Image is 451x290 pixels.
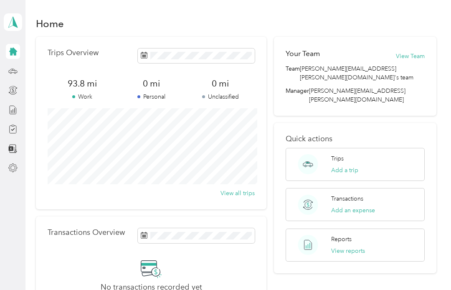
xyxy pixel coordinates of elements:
button: View all trips [220,189,255,198]
span: [PERSON_NAME][EMAIL_ADDRESS][PERSON_NAME][DOMAIN_NAME] [309,87,405,103]
button: Add a trip [331,166,358,175]
h2: Your Team [286,48,320,59]
span: 0 mi [117,78,186,89]
p: Quick actions [286,135,425,143]
p: Reports [331,235,352,244]
span: Team [286,64,300,82]
p: Transactions Overview [48,228,125,237]
p: Work [48,92,117,101]
span: [PERSON_NAME][EMAIL_ADDRESS][PERSON_NAME][DOMAIN_NAME]'s team [300,64,425,82]
h1: Home [36,19,64,28]
p: Transactions [331,194,363,203]
button: View Team [396,52,425,61]
button: View reports [331,247,365,255]
p: Unclassified [186,92,255,101]
button: Add an expense [331,206,375,215]
span: 93.8 mi [48,78,117,89]
p: Personal [117,92,186,101]
span: 0 mi [186,78,255,89]
p: Trips [331,154,344,163]
iframe: Everlance-gr Chat Button Frame [404,243,451,290]
p: Trips Overview [48,48,99,57]
span: Manager [286,86,309,104]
